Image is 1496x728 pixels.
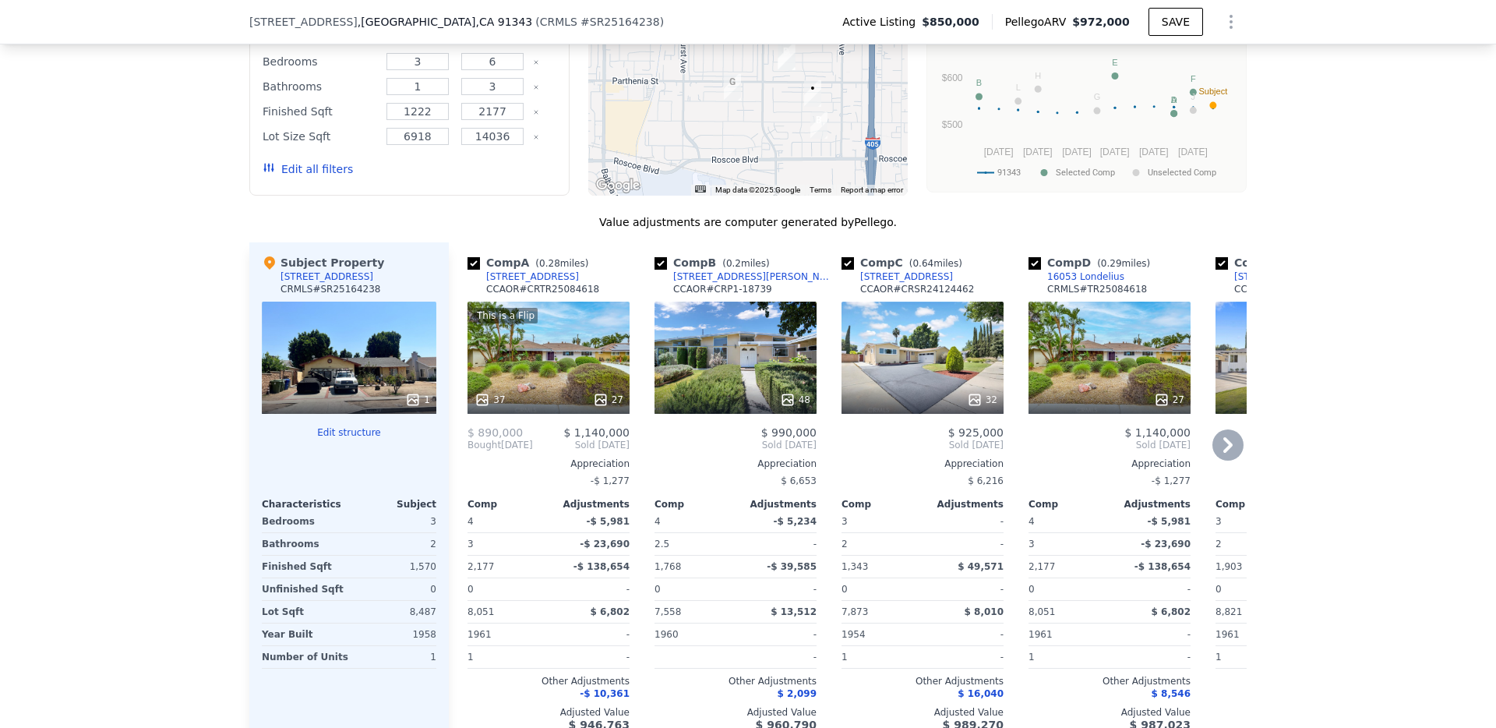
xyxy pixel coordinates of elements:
[841,533,919,555] div: 2
[580,688,630,699] span: -$ 10,361
[780,392,810,408] div: 48
[262,533,346,555] div: Bathrooms
[263,161,353,177] button: Edit all filters
[1101,258,1122,269] span: 0.29
[352,533,436,555] div: 2
[249,14,358,30] span: [STREET_ADDRESS]
[1141,539,1191,550] span: -$ 23,690
[592,175,644,196] img: Google
[842,14,922,30] span: Active Listing
[580,16,660,28] span: # SR25164238
[841,675,1004,687] div: Other Adjustments
[467,706,630,719] div: Adjusted Value
[262,646,348,668] div: Number of Units
[262,426,436,439] button: Edit structure
[673,270,835,283] div: [STREET_ADDRESS][PERSON_NAME]
[673,283,772,295] div: CCAOR # CRP1-18739
[467,533,545,555] div: 3
[739,646,817,668] div: -
[355,646,436,668] div: 1
[475,392,505,408] div: 37
[654,675,817,687] div: Other Adjustments
[467,439,501,451] span: Bought
[1056,168,1115,178] text: Selected Comp
[923,498,1004,511] div: Adjustments
[926,624,1004,645] div: -
[1152,606,1191,617] span: $ 6,802
[467,426,523,439] span: $ 890,000
[1215,458,1378,470] div: Appreciation
[860,283,974,295] div: CCAOR # CRSR24124462
[778,688,817,699] span: $ 2,099
[654,533,732,555] div: 2.5
[533,59,539,65] button: Clear
[984,147,1014,157] text: [DATE]
[263,125,377,147] div: Lot Size Sqft
[475,16,532,28] span: , CA 91343
[1215,606,1242,617] span: 8,821
[926,533,1004,555] div: -
[1028,498,1110,511] div: Comp
[1100,147,1130,157] text: [DATE]
[774,516,817,527] span: -$ 5,234
[580,539,630,550] span: -$ 23,690
[804,80,821,107] div: 15926 Napa St
[771,606,817,617] span: $ 13,512
[467,561,494,572] span: 2,177
[1215,255,1342,270] div: Comp E
[1215,6,1247,37] button: Show Options
[654,439,817,451] span: Sold [DATE]
[1028,516,1035,527] span: 4
[1215,624,1293,645] div: 1961
[467,516,474,527] span: 4
[467,584,474,595] span: 0
[1139,147,1169,157] text: [DATE]
[352,624,436,645] div: 1958
[533,109,539,115] button: Clear
[262,498,349,511] div: Characteristics
[533,84,539,90] button: Clear
[654,606,681,617] span: 7,558
[1234,270,1396,283] div: [STREET_ADDRESS][PERSON_NAME]
[716,258,775,269] span: ( miles)
[715,186,800,194] span: Map data ©2025 Google
[778,44,795,70] div: 16053 Londelius
[1191,74,1196,83] text: F
[724,74,741,101] div: 16329 Napa St
[967,392,997,408] div: 32
[587,516,630,527] span: -$ 5,981
[486,283,599,295] div: CCAOR # CRTR25084618
[563,426,630,439] span: $ 1,140,000
[654,498,736,511] div: Comp
[405,392,430,408] div: 1
[467,646,545,668] div: 1
[1178,147,1208,157] text: [DATE]
[903,258,969,269] span: ( miles)
[976,78,982,87] text: B
[1047,283,1147,295] div: CRMLS # TR25084618
[592,175,644,196] a: Open this area in Google Maps (opens a new window)
[591,606,630,617] span: $ 6,802
[841,498,923,511] div: Comp
[1035,71,1041,80] text: H
[1028,646,1106,668] div: 1
[1094,92,1101,101] text: G
[262,511,346,532] div: Bedrooms
[841,439,1004,451] span: Sold [DATE]
[262,601,346,623] div: Lot Sqft
[739,624,817,645] div: -
[533,439,630,451] span: Sold [DATE]
[352,556,436,578] div: 1,570
[997,168,1021,178] text: 91343
[1113,646,1191,668] div: -
[262,255,384,270] div: Subject Property
[1215,498,1297,511] div: Comp
[1028,270,1124,283] a: 16053 Londelius
[467,255,595,270] div: Comp A
[841,646,919,668] div: 1
[958,561,1004,572] span: $ 49,571
[262,624,346,645] div: Year Built
[912,258,933,269] span: 0.64
[1215,270,1396,283] a: [STREET_ADDRESS][PERSON_NAME]
[739,533,817,555] div: -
